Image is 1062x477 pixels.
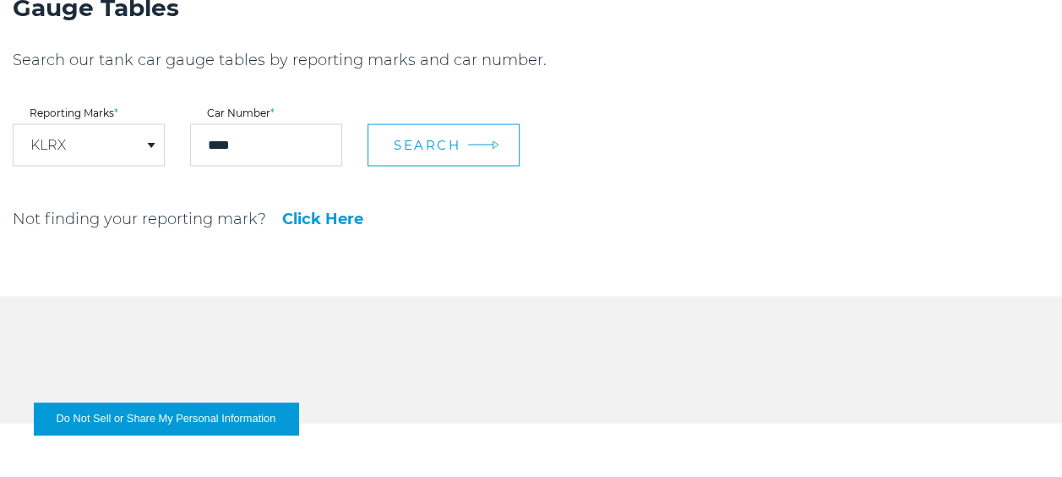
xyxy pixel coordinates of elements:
label: Car Number [190,107,342,118]
label: Reporting Marks [13,107,165,118]
p: Search our tank car gauge tables by reporting marks and car number. [13,49,786,69]
button: Do Not Sell or Share My Personal Information [34,403,298,435]
span: Search [394,136,460,152]
img: arrow [493,140,499,150]
p: Not finding your reporting mark? [13,208,266,228]
button: Search arrow arrow [368,123,520,166]
a: Click Here [282,211,363,226]
a: KLRX [30,138,66,151]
